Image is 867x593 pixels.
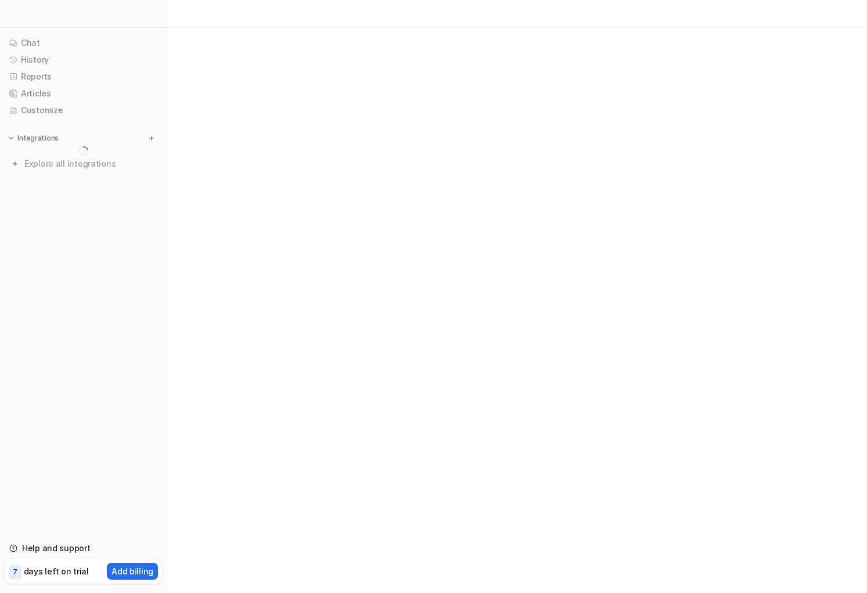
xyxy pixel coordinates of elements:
p: Integrations [17,134,59,143]
p: days left on trial [24,565,89,577]
p: 7 [13,567,17,577]
img: menu_add.svg [148,134,156,142]
a: Customize [5,102,162,118]
a: Chat [5,35,162,51]
img: explore all integrations [9,158,21,170]
a: Explore all integrations [5,156,162,172]
button: Integrations [5,132,62,144]
p: Add billing [111,565,153,577]
a: Reports [5,69,162,85]
img: expand menu [7,134,15,142]
button: Add billing [107,563,158,580]
a: Articles [5,85,162,102]
span: Explore all integrations [24,154,157,173]
a: History [5,52,162,68]
a: Help and support [5,540,162,556]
